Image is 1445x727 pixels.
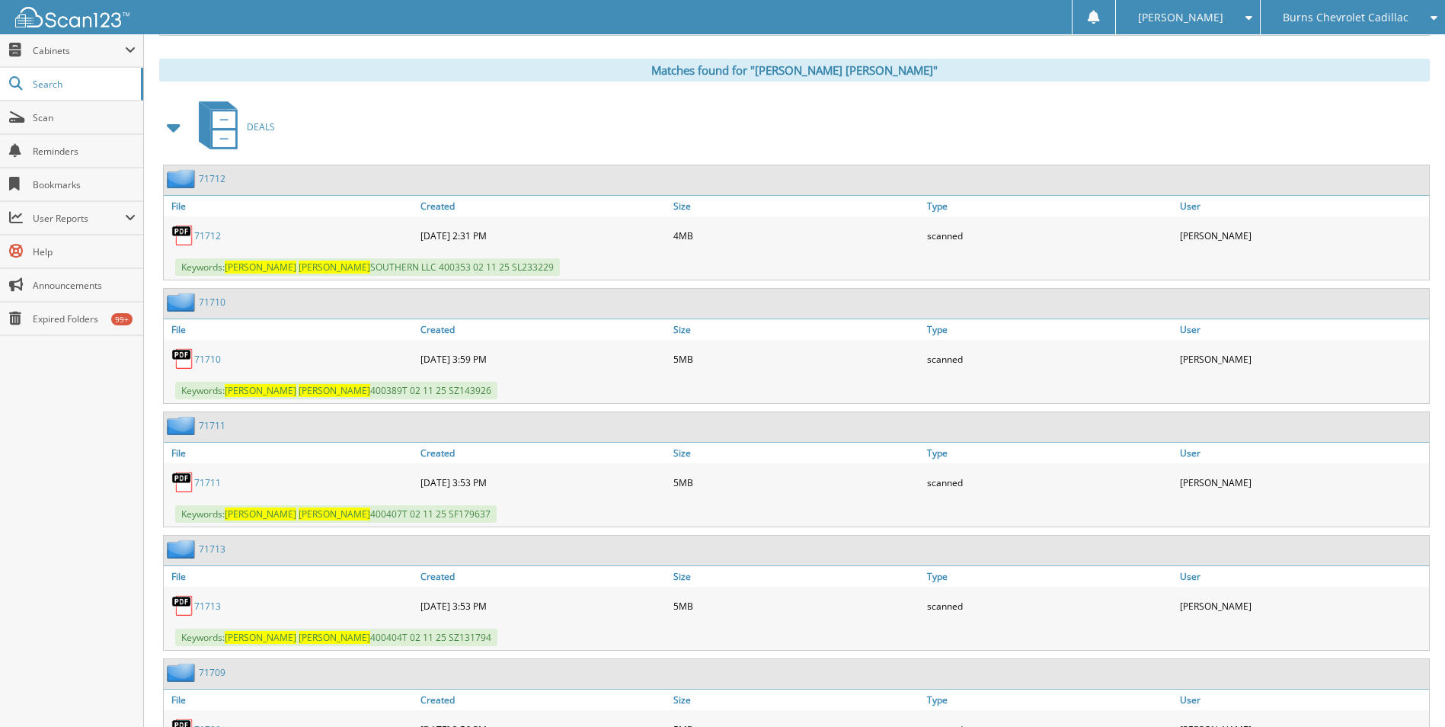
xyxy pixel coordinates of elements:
a: 71713 [199,543,225,556]
img: PDF.png [171,224,194,247]
div: 5MB [670,591,922,621]
img: folder2.png [167,540,199,559]
span: Bookmarks [33,178,136,191]
a: User [1176,443,1429,463]
a: File [164,443,417,463]
span: [PERSON_NAME] [225,384,296,397]
span: Reminders [33,145,136,158]
a: File [164,690,417,710]
span: [PERSON_NAME] [299,508,370,520]
img: folder2.png [167,169,199,188]
a: User [1176,319,1429,340]
a: Type [923,690,1176,710]
a: User [1176,196,1429,216]
div: scanned [923,220,1176,251]
span: Burns Chevrolet Cadillac [1283,13,1408,22]
a: Size [670,690,922,710]
div: [PERSON_NAME] [1176,591,1429,621]
span: [PERSON_NAME] [299,631,370,644]
iframe: Chat Widget [1369,654,1445,727]
a: Size [670,566,922,587]
a: Created [417,443,670,463]
span: Search [33,78,133,91]
div: Matches found for "[PERSON_NAME] [PERSON_NAME]" [159,59,1430,82]
a: Created [417,196,670,216]
div: [PERSON_NAME] [1176,344,1429,374]
a: Created [417,319,670,340]
span: DEALS [247,120,275,133]
a: Size [670,443,922,463]
div: scanned [923,344,1176,374]
span: Keywords: 400389T 02 11 25 SZ143926 [175,382,497,399]
img: scan123-logo-white.svg [15,7,129,27]
div: [DATE] 3:59 PM [417,344,670,374]
img: folder2.png [167,416,199,435]
span: Keywords: 400404T 02 11 25 SZ131794 [175,629,497,646]
img: folder2.png [167,663,199,682]
span: User Reports [33,212,125,225]
div: 5MB [670,467,922,498]
div: [PERSON_NAME] [1176,220,1429,251]
span: [PERSON_NAME] [225,261,296,274]
img: PDF.png [171,347,194,370]
a: 71712 [199,172,225,185]
a: Created [417,690,670,710]
a: Type [923,196,1176,216]
a: File [164,196,417,216]
span: [PERSON_NAME] [225,508,296,520]
div: [DATE] 2:31 PM [417,220,670,251]
a: Type [923,566,1176,587]
a: User [1176,566,1429,587]
div: [DATE] 3:53 PM [417,467,670,498]
div: [PERSON_NAME] [1176,467,1429,498]
div: [DATE] 3:53 PM [417,591,670,621]
img: PDF.png [171,594,194,617]
span: Scan [33,111,136,124]
a: Type [923,443,1176,463]
a: Size [670,319,922,340]
span: [PERSON_NAME] [225,631,296,644]
a: 71710 [194,353,221,366]
div: scanned [923,467,1176,498]
a: File [164,566,417,587]
a: 71711 [199,419,225,432]
a: 71713 [194,600,221,613]
img: PDF.png [171,471,194,494]
a: Created [417,566,670,587]
span: Help [33,245,136,258]
a: 71712 [194,229,221,242]
a: 71711 [194,476,221,489]
span: [PERSON_NAME] [1138,13,1223,22]
div: 5MB [670,344,922,374]
span: Cabinets [33,44,125,57]
a: Size [670,196,922,216]
span: Announcements [33,279,136,292]
span: Keywords: 400407T 02 11 25 SF179637 [175,505,497,523]
span: [PERSON_NAME] [299,384,370,397]
span: Keywords: SOUTHERN LLC 400353 02 11 25 SL233229 [175,258,560,276]
a: File [164,319,417,340]
div: scanned [923,591,1176,621]
div: 4MB [670,220,922,251]
a: Type [923,319,1176,340]
a: 71709 [199,666,225,679]
a: User [1176,690,1429,710]
a: 71710 [199,296,225,309]
a: DEALS [190,97,275,157]
span: Expired Folders [33,312,136,325]
div: 99+ [111,313,133,325]
img: folder2.png [167,293,199,312]
span: [PERSON_NAME] [299,261,370,274]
